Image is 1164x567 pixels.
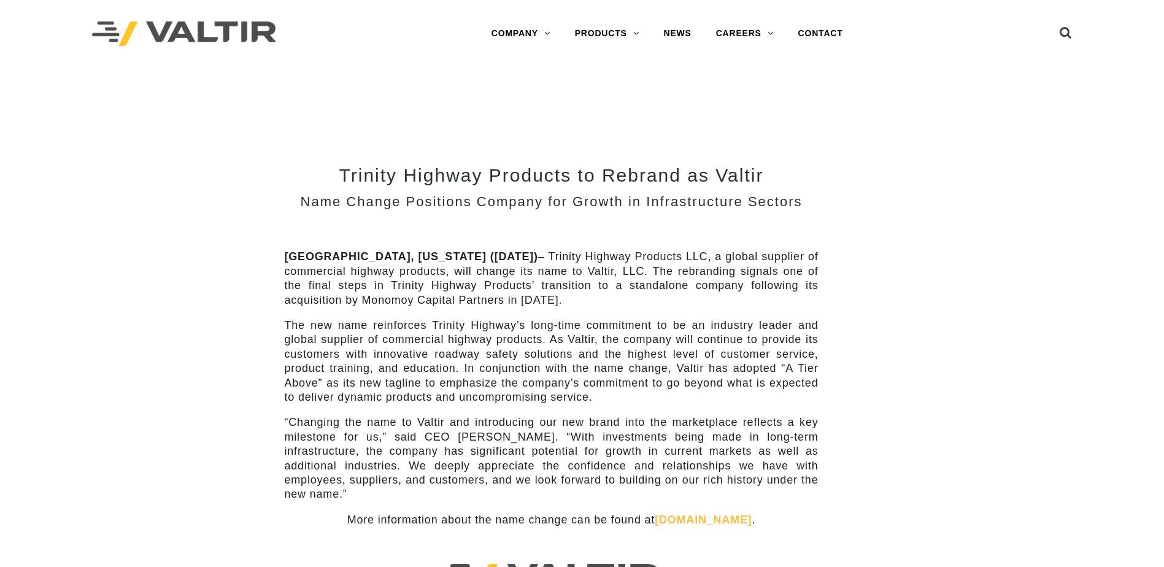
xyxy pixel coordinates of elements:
a: PRODUCTS [563,21,652,46]
h3: Name Change Positions Company for Growth in Infrastructure Sectors [285,195,819,209]
a: [DOMAIN_NAME] [655,514,752,526]
p: More information about the name change can be found at . [285,513,819,527]
p: “Changing the name to Valtir and introducing our new brand into the marketplace reflects a key mi... [285,415,819,501]
p: – Trinity Highway Products LLC, a global supplier of commercial highway products, will change its... [285,250,819,307]
p: The new name reinforces Trinity Highway’s long-time commitment to be an industry leader and globa... [285,318,819,404]
h2: Trinity Highway Products to Rebrand as Valtir [285,165,819,185]
strong: [GEOGRAPHIC_DATA], [US_STATE] ([DATE]) [285,250,538,263]
img: Valtir [92,21,276,47]
a: NEWS [652,21,704,46]
a: CONTACT [786,21,855,46]
a: CAREERS [704,21,786,46]
a: COMPANY [479,21,563,46]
